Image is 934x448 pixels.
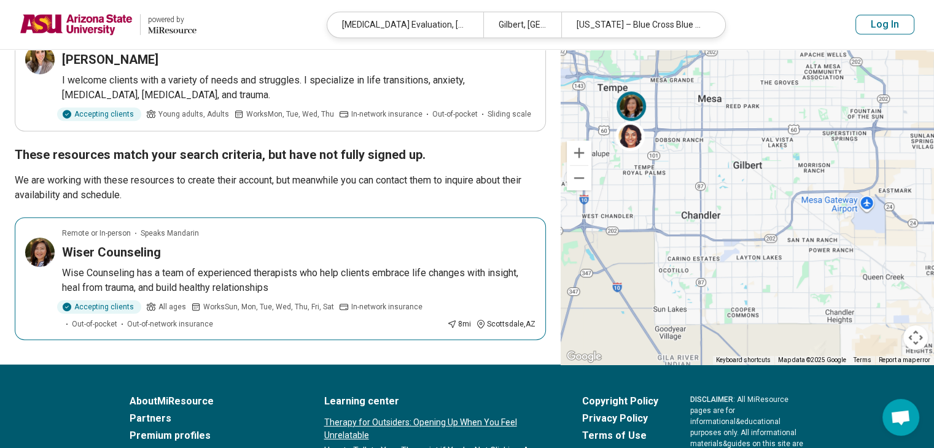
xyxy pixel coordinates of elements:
[567,141,591,165] button: Zoom in
[57,107,141,121] div: Accepting clients
[882,399,919,436] div: Open chat
[203,301,334,312] span: Works Sun, Mon, Tue, Wed, Thu, Fri, Sat
[854,357,871,363] a: Terms (opens in new tab)
[778,357,846,363] span: Map data ©2025 Google
[62,228,131,239] p: Remote or In-person
[15,173,546,203] p: We are working with these resources to create their account, but meanwhile you can contact them t...
[567,166,591,190] button: Zoom out
[476,319,535,330] div: Scottsdale , AZ
[716,356,771,365] button: Keyboard shortcuts
[855,15,914,34] button: Log In
[158,109,229,120] span: Young adults, Adults
[127,319,213,330] span: Out-of-network insurance
[62,266,535,295] p: Wise Counseling has a team of experienced therapists who help clients embrace life changes with i...
[141,228,199,239] span: Speaks Mandarin
[564,349,604,365] img: Google
[130,428,292,443] a: Premium profiles
[246,109,334,120] span: Works Mon, Tue, Wed, Thu
[62,51,158,68] h3: [PERSON_NAME]
[564,349,604,365] a: Open this area in Google Maps (opens a new window)
[690,395,733,404] span: DISCLAIMER
[62,244,161,261] h3: Wiser Counseling
[327,12,483,37] div: [MEDICAL_DATA] Evaluation, [DEMOGRAPHIC_DATA][PERSON_NAME]
[62,73,535,102] p: I welcome clients with a variety of needs and struggles. I specialize in life transitions, anxiet...
[20,10,133,39] img: Arizona State University
[488,109,531,120] span: Sliding scale
[351,301,422,312] span: In-network insurance
[582,394,658,409] a: Copyright Policy
[903,325,928,350] button: Map camera controls
[582,428,658,443] a: Terms of Use
[447,319,471,330] div: 8 mi
[158,301,186,312] span: All ages
[148,14,197,25] div: powered by
[561,12,717,37] div: [US_STATE] – Blue Cross Blue Shield
[130,394,292,409] a: AboutMiResource
[57,300,141,314] div: Accepting clients
[15,146,546,163] h2: These resources match your search criteria, but have not fully signed up.
[324,416,550,442] a: Therapy for Outsiders: Opening Up When You Feel Unrelatable
[483,12,561,37] div: Gilbert, [GEOGRAPHIC_DATA]
[130,411,292,426] a: Partners
[582,411,658,426] a: Privacy Policy
[351,109,422,120] span: In-network insurance
[20,10,197,39] a: Arizona State Universitypowered by
[879,357,930,363] a: Report a map error
[324,394,550,409] a: Learning center
[432,109,478,120] span: Out-of-pocket
[72,319,117,330] span: Out-of-pocket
